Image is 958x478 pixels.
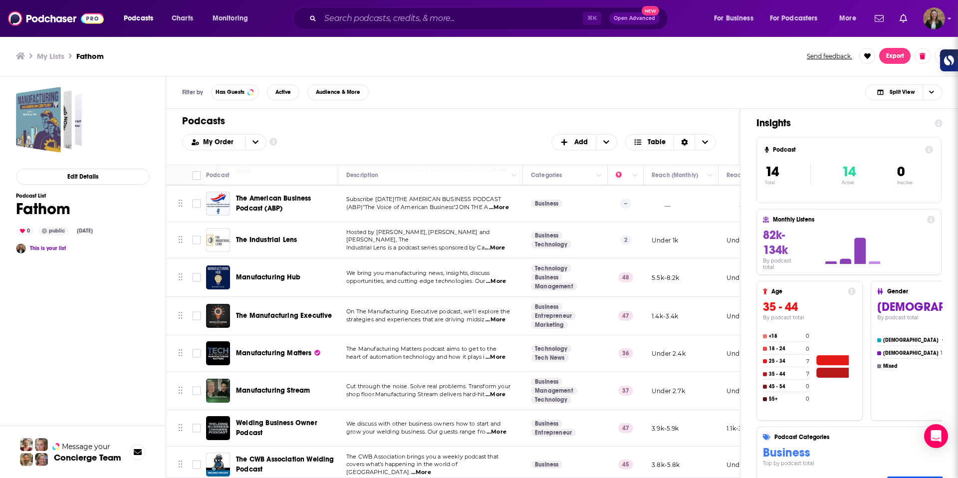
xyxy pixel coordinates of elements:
button: Export [879,48,911,64]
h4: 35 - 44 [769,371,804,377]
div: public [38,227,69,236]
button: Move [177,457,184,472]
button: Open AdvancedNew [609,12,660,24]
p: 45 [618,460,633,470]
a: Marketing [531,321,568,329]
span: Fathom [16,87,82,153]
div: Search podcasts, credits, & more... [302,7,678,30]
button: Move [177,270,184,285]
p: 48 [618,272,633,282]
a: Business [531,420,562,428]
span: Manufacturing Stream [236,386,310,395]
h3: Podcast List [16,193,97,199]
h4: Podcast [773,146,921,153]
span: Has Guests [216,89,244,95]
a: Manufacturing Matters [236,348,320,358]
h4: 0 [806,346,809,352]
button: Move [177,308,184,323]
img: The Manufacturing Executive [206,304,230,328]
button: Move [177,196,184,211]
span: ...More [486,428,506,436]
span: Table [648,139,666,146]
a: Business [531,303,562,311]
span: Add [574,139,588,146]
p: Inactive [897,180,913,185]
span: For Podcasters [770,11,818,25]
h4: By podcast total [763,257,804,270]
h4: 0 [806,383,809,390]
button: Column Actions [508,170,520,182]
span: More [839,11,856,25]
h4: 0 [806,333,809,339]
a: Business [531,273,562,281]
p: 47 [618,311,633,321]
img: The CWB Association Welding Podcast [206,453,230,477]
a: Tech News [531,354,569,362]
a: Business [531,200,562,208]
button: Column Actions [629,170,641,182]
button: Move [177,346,184,361]
p: 47 [618,423,633,433]
h4: 55+ [769,396,804,402]
span: For Business [714,11,753,25]
p: Under 2.4k [652,349,686,358]
img: Podchaser - Follow, Share and Rate Podcasts [8,9,104,28]
button: + Add [551,134,617,150]
button: Move [177,421,184,436]
p: Total [765,180,810,185]
h2: Choose List sort [182,134,266,150]
p: 3.9k-5.9k [652,424,679,433]
h4: 0 [942,337,946,343]
p: 1.4k-3.4k [652,312,679,320]
img: Jules Profile [35,438,48,451]
h4: Podcast Categories [774,434,958,441]
h4: 25 - 34 [769,358,804,364]
a: Management [531,387,577,395]
h3: Fathom [76,51,104,61]
span: heart of automation technology and how it plays i [346,353,484,360]
a: Charts [165,10,199,26]
a: Business [531,378,562,386]
p: Under 1k [652,236,678,244]
a: The American Business Podcast (ABP) [236,194,335,214]
img: Manufacturing Matters [206,341,230,365]
p: -- [620,199,631,209]
span: ...More [411,469,431,477]
img: The American Business Podcast (ABP) [206,192,230,216]
p: Under 1.4k [726,387,759,395]
img: Sydney Profile [20,438,33,451]
button: Show More Button [935,48,951,64]
h1: Podcasts [182,115,716,127]
img: User Profile [923,7,945,29]
span: ⌘ K [583,12,601,25]
p: 2 [620,235,632,245]
h4: Mixed [883,363,941,369]
h4: [DEMOGRAPHIC_DATA] [883,350,939,356]
h4: By podcast total [763,314,856,321]
a: Manufacturing Stream [236,386,310,396]
div: Open Intercom Messenger [924,424,948,448]
span: Split View [890,89,915,95]
button: Active [267,84,299,100]
h4: 0 [806,396,809,402]
p: Active [842,180,856,185]
button: open menu [117,10,166,26]
button: open menu [763,10,832,26]
button: open menu [183,139,245,146]
span: On The Manufacturing Executive podcast, we’ll explore the [346,308,510,315]
p: Under 2.7k [652,387,685,395]
span: My Order [203,139,237,146]
span: We bring you manufacturing news, insights, discuss [346,269,490,276]
p: 3.8k-5.8k [652,461,680,469]
a: Welding Business Owner Podcast [206,416,230,440]
img: Manufacturing Hub [206,265,230,289]
span: covers what’s happening in the world of [GEOGRAPHIC_DATA]. [346,461,458,476]
span: 82k-134k [763,228,788,257]
span: The Manufacturing Executive [236,311,332,320]
a: Technology [531,396,571,404]
span: Toggle select row [192,349,201,358]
